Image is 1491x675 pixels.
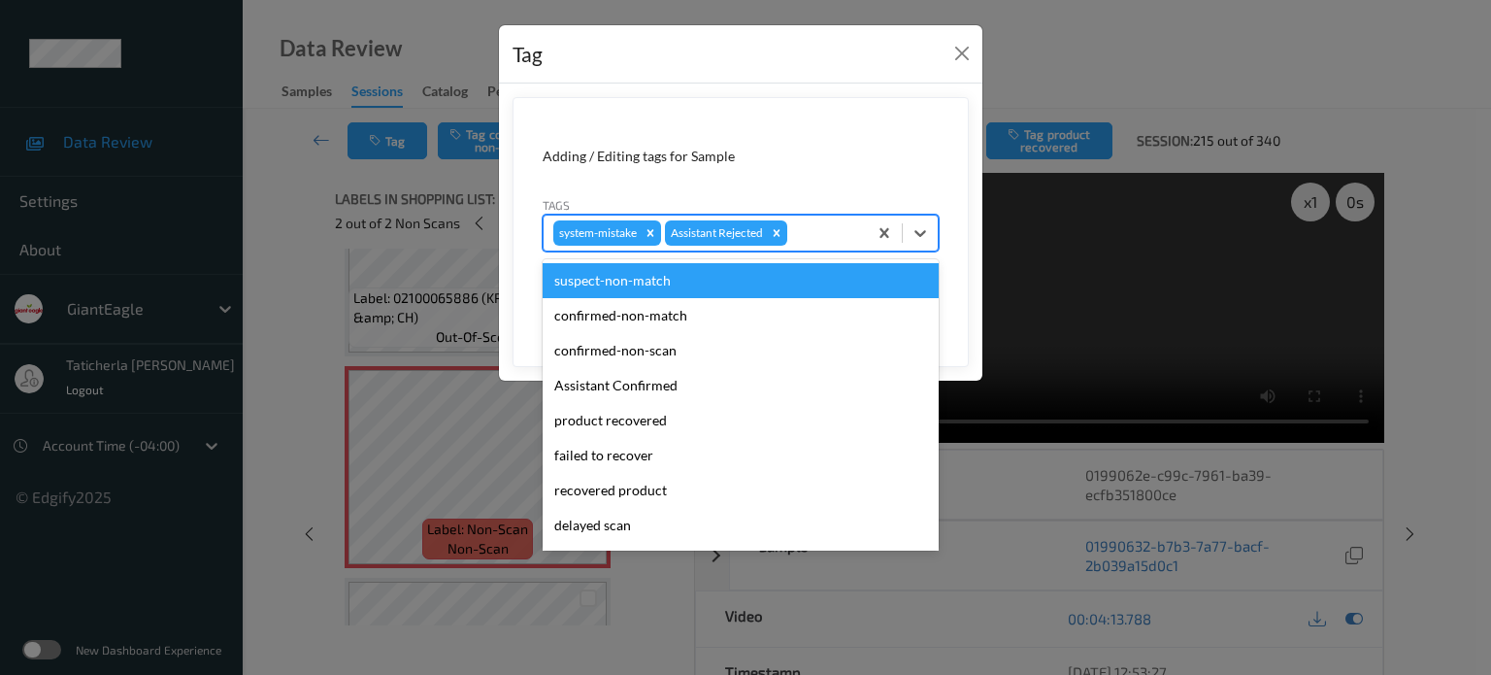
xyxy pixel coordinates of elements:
div: delayed scan [543,508,939,543]
div: Assistant Rejected [665,220,766,246]
div: Tag [513,39,543,70]
div: Remove Assistant Rejected [766,220,787,246]
div: Assistant Confirmed [543,368,939,403]
div: confirmed-non-match [543,298,939,333]
button: Close [948,40,976,67]
div: failed to recover [543,438,939,473]
div: Adding / Editing tags for Sample [543,147,939,166]
div: product recovered [543,403,939,438]
div: Remove system-mistake [640,220,661,246]
div: system-mistake [553,220,640,246]
div: confirmed-non-scan [543,333,939,368]
div: recovered product [543,473,939,508]
div: Unusual activity [543,543,939,578]
div: suspect-non-match [543,263,939,298]
label: Tags [543,196,570,214]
